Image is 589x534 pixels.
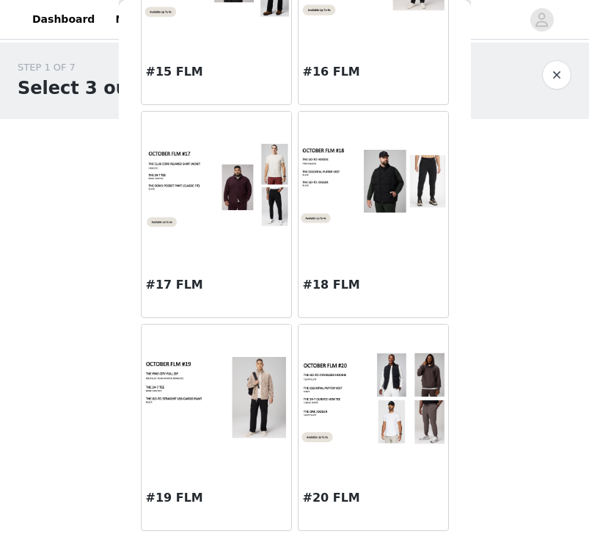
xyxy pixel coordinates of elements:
[18,75,283,101] h1: Select 3 outfit preferences
[299,145,448,225] img: #18 FLM
[299,351,448,445] img: #20 FLM
[106,3,179,36] a: Networks
[146,63,287,81] h3: #15 FLM
[303,276,444,294] h3: #18 FLM
[23,3,103,36] a: Dashboard
[18,60,283,75] div: STEP 1 OF 7
[142,356,291,441] img: #19 FLM
[535,8,549,32] div: avatar
[146,276,287,294] h3: #17 FLM
[303,489,444,507] h3: #20 FLM
[146,489,287,507] h3: #19 FLM
[142,140,291,230] img: #17 FLM
[303,63,444,81] h3: #16 FLM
